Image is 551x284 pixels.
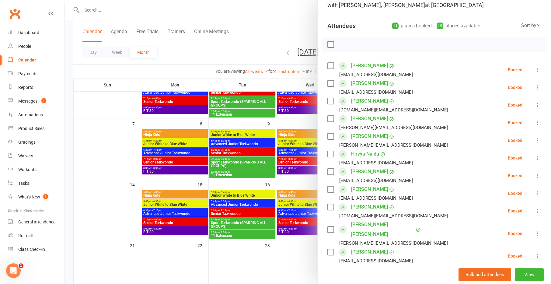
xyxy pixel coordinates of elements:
[18,181,29,186] div: Tasks
[508,103,522,107] div: Booked
[339,71,413,79] div: [EMAIL_ADDRESS][DOMAIN_NAME]
[18,247,45,252] div: Class check-in
[8,149,64,163] a: Waivers
[18,167,37,172] div: Workouts
[18,85,33,90] div: Reports
[339,177,413,184] div: [EMAIL_ADDRESS][DOMAIN_NAME]
[508,254,522,258] div: Booked
[18,71,37,76] div: Payments
[8,215,64,229] a: General attendance kiosk mode
[508,231,522,236] div: Booked
[8,40,64,53] a: People
[508,68,522,72] div: Booked
[8,26,64,40] a: Dashboard
[18,30,39,35] div: Dashboard
[8,229,64,243] a: Roll call
[327,2,425,8] span: with [PERSON_NAME], [PERSON_NAME]
[339,124,448,131] div: [PERSON_NAME][EMAIL_ADDRESS][DOMAIN_NAME]
[8,53,64,67] a: Calendar
[351,114,388,124] a: [PERSON_NAME]
[521,22,541,30] div: Sort by
[41,98,46,103] span: 1
[351,61,388,71] a: [PERSON_NAME]
[18,233,33,238] div: Roll call
[18,58,36,62] div: Calendar
[339,212,448,220] div: [DOMAIN_NAME][EMAIL_ADDRESS][DOMAIN_NAME]
[351,96,388,106] a: [PERSON_NAME]
[18,112,43,117] div: Automations
[351,149,379,159] a: Hirvya Naidu
[18,44,31,49] div: People
[8,122,64,135] a: Product Sales
[8,94,64,108] a: Messages 1
[18,219,55,224] div: General attendance
[437,23,443,29] div: 19
[425,2,483,8] span: at [GEOGRAPHIC_DATA]
[18,195,40,199] div: What's New
[8,67,64,81] a: Payments
[351,79,388,88] a: [PERSON_NAME]
[8,177,64,190] a: Tasks
[339,106,448,114] div: [DOMAIN_NAME][EMAIL_ADDRESS][DOMAIN_NAME]
[508,174,522,178] div: Booked
[339,159,413,167] div: [EMAIL_ADDRESS][DOMAIN_NAME]
[18,140,36,145] div: Gradings
[459,268,511,281] button: Bulk add attendees
[351,247,388,257] a: [PERSON_NAME]
[6,263,21,278] iframe: Intercom live chat
[8,243,64,256] a: Class kiosk mode
[8,108,64,122] a: Automations
[19,263,23,268] span: 1
[18,99,37,103] div: Messages
[339,141,448,149] div: [PERSON_NAME][EMAIL_ADDRESS][DOMAIN_NAME]
[351,184,388,194] a: [PERSON_NAME]
[7,6,23,21] a: Clubworx
[437,22,480,30] div: places available
[508,191,522,195] div: Booked
[351,202,388,212] a: [PERSON_NAME]
[339,194,413,202] div: [EMAIL_ADDRESS][DOMAIN_NAME]
[8,135,64,149] a: Gradings
[508,138,522,142] div: Booked
[508,121,522,125] div: Booked
[8,81,64,94] a: Reports
[8,190,64,204] a: What's New1
[508,209,522,213] div: Booked
[351,167,388,177] a: [PERSON_NAME]
[508,85,522,89] div: Booked
[515,268,544,281] button: View
[327,22,355,30] div: Attendees
[339,88,413,96] div: [EMAIL_ADDRESS][DOMAIN_NAME]
[43,194,48,199] span: 1
[18,126,44,131] div: Product Sales
[18,153,33,158] div: Waivers
[351,220,414,239] a: [PERSON_NAME] [PERSON_NAME]
[508,156,522,160] div: Booked
[8,163,64,177] a: Workouts
[392,22,432,30] div: places booked
[339,257,413,265] div: [EMAIL_ADDRESS][DOMAIN_NAME]
[351,131,388,141] a: [PERSON_NAME]
[392,23,399,29] div: 11
[339,239,448,247] div: [PERSON_NAME][EMAIL_ADDRESS][DOMAIN_NAME]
